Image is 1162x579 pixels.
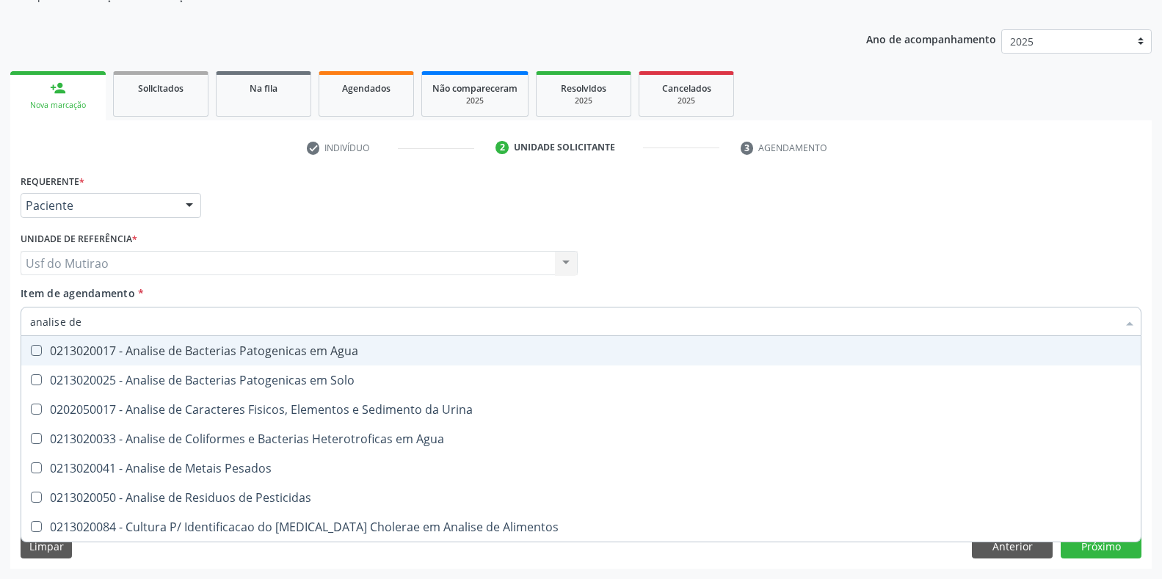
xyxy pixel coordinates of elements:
[30,374,1132,386] div: 0213020025 - Analise de Bacterias Patogenicas em Solo
[432,95,518,106] div: 2025
[547,95,620,106] div: 2025
[30,404,1132,415] div: 0202050017 - Analise de Caracteres Fisicos, Elementos e Sedimento da Urina
[138,82,184,95] span: Solicitados
[21,100,95,111] div: Nova marcação
[650,95,723,106] div: 2025
[21,286,135,300] span: Item de agendamento
[250,82,277,95] span: Na fila
[662,82,711,95] span: Cancelados
[1061,534,1141,558] button: Próximo
[30,521,1132,533] div: 0213020084 - Cultura P/ Identificacao do [MEDICAL_DATA] Cholerae em Analise de Alimentos
[514,141,615,154] div: Unidade solicitante
[21,170,84,193] label: Requerente
[561,82,606,95] span: Resolvidos
[21,228,137,251] label: Unidade de referência
[30,345,1132,357] div: 0213020017 - Analise de Bacterias Patogenicas em Agua
[50,80,66,96] div: person_add
[21,534,72,558] button: Limpar
[495,141,509,154] div: 2
[972,534,1053,558] button: Anterior
[432,82,518,95] span: Não compareceram
[30,307,1117,336] input: Buscar por procedimentos
[30,462,1132,474] div: 0213020041 - Analise de Metais Pesados
[30,492,1132,503] div: 0213020050 - Analise de Residuos de Pesticidas
[26,198,171,213] span: Paciente
[866,29,996,48] p: Ano de acompanhamento
[342,82,391,95] span: Agendados
[30,433,1132,445] div: 0213020033 - Analise de Coliformes e Bacterias Heterotroficas em Agua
